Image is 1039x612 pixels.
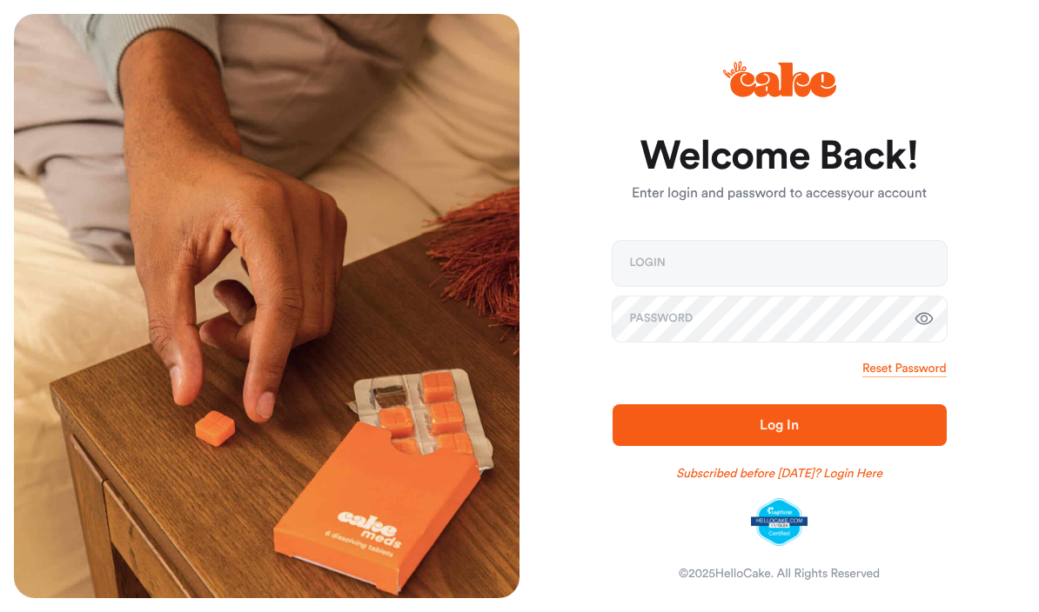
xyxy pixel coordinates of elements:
[613,136,947,177] h1: Welcome Back!
[613,404,947,446] button: Log In
[751,498,808,547] img: legit-script-certified.png
[679,565,880,582] div: © 2025 HelloCake. All Rights Reserved
[862,360,946,377] a: Reset Password
[760,418,798,432] span: Log In
[613,183,947,204] p: Enter login and password to access your account
[676,465,882,482] a: Subscribed before [DATE]? Login Here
